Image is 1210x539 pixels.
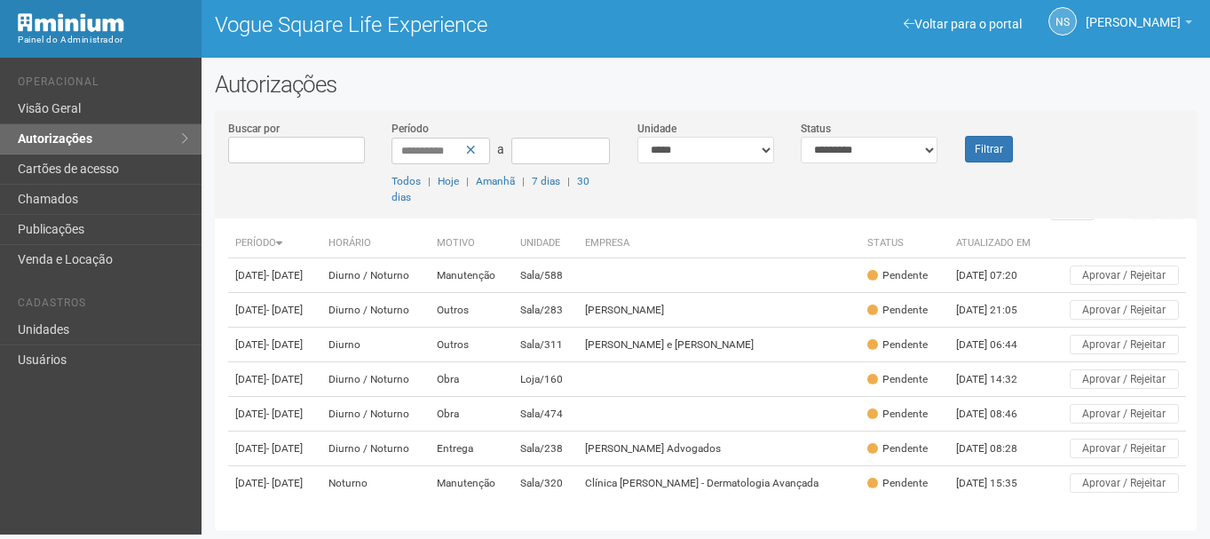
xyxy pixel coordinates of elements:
td: [DATE] 07:20 [949,258,1047,293]
td: Obra [430,397,512,432]
span: | [567,175,570,187]
td: Manutenção [430,466,512,501]
td: [DATE] 06:44 [949,328,1047,362]
td: [DATE] [228,397,321,432]
div: Pendente [867,441,928,456]
th: Atualizado em [949,229,1047,258]
a: Hoje [438,175,459,187]
button: Aprovar / Rejeitar [1070,439,1179,458]
td: [PERSON_NAME] e [PERSON_NAME] [578,328,860,362]
td: [DATE] [228,362,321,397]
td: [DATE] 21:05 [949,293,1047,328]
button: Aprovar / Rejeitar [1070,404,1179,424]
td: Diurno / Noturno [321,432,430,466]
td: [DATE] [228,432,321,466]
td: Sala/283 [513,293,578,328]
td: Diurno / Noturno [321,362,430,397]
td: Outros [430,293,512,328]
td: [DATE] 08:28 [949,432,1047,466]
button: Aprovar / Rejeitar [1070,473,1179,493]
td: [DATE] [228,258,321,293]
a: Todos [391,175,421,187]
td: [DATE] 14:32 [949,362,1047,397]
td: Loja/160 [513,362,578,397]
a: Amanhã [476,175,515,187]
a: [PERSON_NAME] [1086,18,1192,32]
span: - [DATE] [266,408,303,420]
div: Pendente [867,337,928,353]
td: Diurno / Noturno [321,397,430,432]
td: [DATE] [228,328,321,362]
td: [DATE] 08:46 [949,397,1047,432]
span: | [522,175,525,187]
td: Sala/311 [513,328,578,362]
button: Aprovar / Rejeitar [1070,369,1179,389]
label: Unidade [637,121,676,137]
td: Sala/474 [513,397,578,432]
td: Sala/238 [513,432,578,466]
span: - [DATE] [266,373,303,385]
td: Entrega [430,432,512,466]
a: 7 dias [532,175,560,187]
th: Horário [321,229,430,258]
div: Pendente [867,268,928,283]
td: [DATE] 15:35 [949,466,1047,501]
span: - [DATE] [266,477,303,489]
div: Pendente [867,407,928,422]
a: NS [1048,7,1077,36]
div: Painel do Administrador [18,32,188,48]
div: Pendente [867,303,928,318]
td: Clínica [PERSON_NAME] - Dermatologia Avançada [578,466,860,501]
td: [PERSON_NAME] Advogados [578,432,860,466]
td: Outros [430,328,512,362]
button: Aprovar / Rejeitar [1070,335,1179,354]
td: [PERSON_NAME] [578,293,860,328]
th: Empresa [578,229,860,258]
th: Período [228,229,321,258]
td: Manutenção [430,258,512,293]
td: Noturno [321,466,430,501]
span: - [DATE] [266,442,303,455]
td: Obra [430,362,512,397]
td: [DATE] [228,466,321,501]
div: Pendente [867,476,928,491]
button: Aprovar / Rejeitar [1070,300,1179,320]
td: Sala/320 [513,466,578,501]
span: | [466,175,469,187]
label: Período [391,121,429,137]
li: Cadastros [18,297,188,315]
li: Operacional [18,75,188,94]
span: a [497,142,504,156]
button: Aprovar / Rejeitar [1070,266,1179,285]
label: Status [801,121,831,137]
td: Diurno [321,328,430,362]
div: Pendente [867,372,928,387]
span: - [DATE] [266,338,303,351]
span: - [DATE] [266,269,303,281]
img: Minium [18,13,124,32]
th: Status [860,229,949,258]
td: [DATE] [228,293,321,328]
td: Diurno / Noturno [321,293,430,328]
th: Motivo [430,229,512,258]
h2: Autorizações [215,71,1197,98]
td: Diurno / Noturno [321,258,430,293]
a: Voltar para o portal [904,17,1022,31]
h1: Vogue Square Life Experience [215,13,692,36]
span: - [DATE] [266,304,303,316]
label: Buscar por [228,121,280,137]
td: Sala/588 [513,258,578,293]
button: Filtrar [965,136,1013,162]
th: Unidade [513,229,578,258]
span: | [428,175,431,187]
